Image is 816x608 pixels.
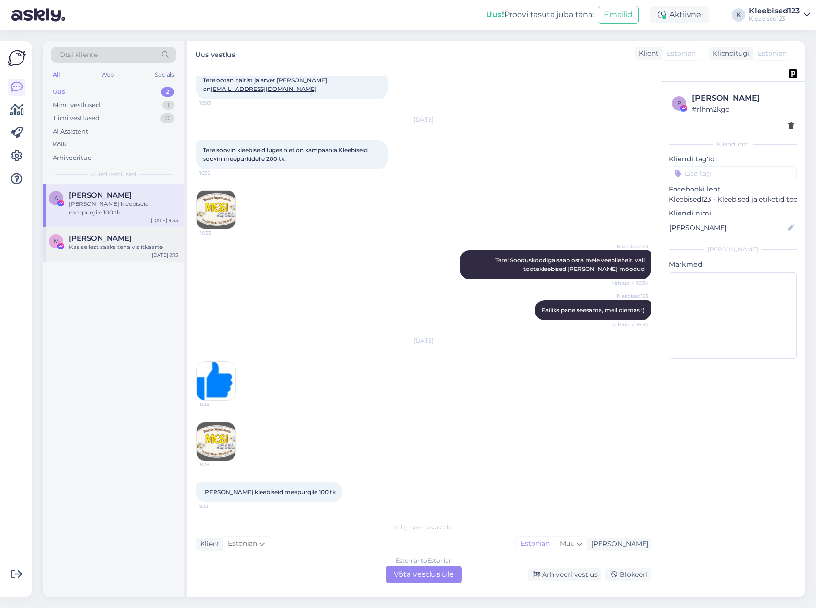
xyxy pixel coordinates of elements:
div: All [51,68,62,81]
div: Võta vestlus üle [386,566,462,583]
span: Kleebised123 [612,243,648,250]
button: Emailid [598,6,639,24]
span: Tere! Sooduskoodiga saab osta meie veebilehelt, vali tootekleebised [PERSON_NAME] mòodud [495,257,646,272]
div: Uus [53,87,65,97]
p: Kliendi tag'id [669,154,797,164]
div: [PERSON_NAME] [692,92,794,104]
div: 1 [162,101,174,110]
a: [EMAIL_ADDRESS][DOMAIN_NAME] [211,85,317,92]
div: Estonian [516,537,555,551]
div: AI Assistent [53,127,88,136]
div: 0 [160,113,174,123]
p: Märkmed [669,259,797,270]
span: Marek Neudorf [69,234,132,243]
img: Attachment [197,422,235,461]
div: Minu vestlused [53,101,100,110]
span: 9:33 [199,503,235,510]
p: Kleebised123 - Kleebised ja etiketid toodetele ning kleebised autodele. [669,194,797,204]
span: [PERSON_NAME] kleebiseid meepurgile 100 tk [203,488,336,495]
div: Proovi tasuta juba täna: [486,9,594,21]
input: Lisa tag [669,166,797,180]
p: Facebooki leht [669,184,797,194]
img: Attachment [197,191,235,229]
span: M [54,237,59,245]
div: Web [99,68,116,81]
span: Failiks pane seesama, meil olemas :) [542,306,645,314]
span: r [677,100,681,107]
div: Valige keel ja vastake [196,523,651,532]
span: 8:28 [200,461,236,468]
div: Klient [635,48,658,58]
div: Tiimi vestlused [53,113,100,123]
span: 8:28 [200,401,236,408]
div: Blokeeri [605,568,651,581]
img: Attachment [197,362,235,400]
input: Lisa nimi [669,223,786,233]
div: Kleebised123 [749,15,800,23]
span: Estonian [667,48,696,58]
div: [DATE] [196,337,651,345]
div: Kleebised123 [749,7,800,15]
div: [DATE] 9:15 [152,251,178,259]
div: [PERSON_NAME] [588,539,648,549]
div: Klient [196,539,220,549]
span: Otsi kliente [59,50,98,60]
div: Kõik [53,140,67,149]
span: 16:32 [199,169,235,177]
span: Tere ootan näitist ja arvet [PERSON_NAME] on [203,77,329,92]
div: [DATE] [196,115,651,124]
b: Uus! [486,10,504,19]
span: Uued vestlused [91,170,136,179]
img: Askly Logo [8,49,26,67]
div: [PERSON_NAME] kleebiseid meepurgile 100 tk [69,200,178,217]
div: Kas sellest saaks teha visiitkaarte [69,243,178,251]
div: K [732,8,745,22]
div: [PERSON_NAME] [669,245,797,254]
div: 2 [161,87,174,97]
div: Socials [153,68,176,81]
span: 16:33 [200,229,236,236]
div: Klienditugi [709,48,749,58]
div: Arhiveeritud [53,153,92,163]
label: Uus vestlus [195,47,235,60]
span: Kleebised123 [612,293,648,300]
div: Kliendi info [669,140,797,148]
span: Estonian [758,48,787,58]
span: Estonian [228,539,257,549]
div: Aktiivne [650,6,709,23]
span: Nähtud ✓ 16:34 [611,321,648,328]
span: Muu [560,539,575,548]
a: Kleebised123Kleebised123 [749,7,810,23]
div: [DATE] 9:33 [151,217,178,224]
span: Nähtud ✓ 16:34 [611,280,648,287]
div: Arhiveeri vestlus [528,568,601,581]
img: pd [789,69,797,78]
span: August Erik [69,191,132,200]
p: Kliendi nimi [669,208,797,218]
span: 18:03 [199,100,235,107]
div: Estonian to Estonian [396,556,453,565]
span: A [54,194,58,202]
span: Tere soovin kleebiseid lugesin et on kampaania Kleebiseid soovin meepurkidelle 200 tk. [203,146,369,162]
div: # rlhm2kgc [692,104,794,114]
